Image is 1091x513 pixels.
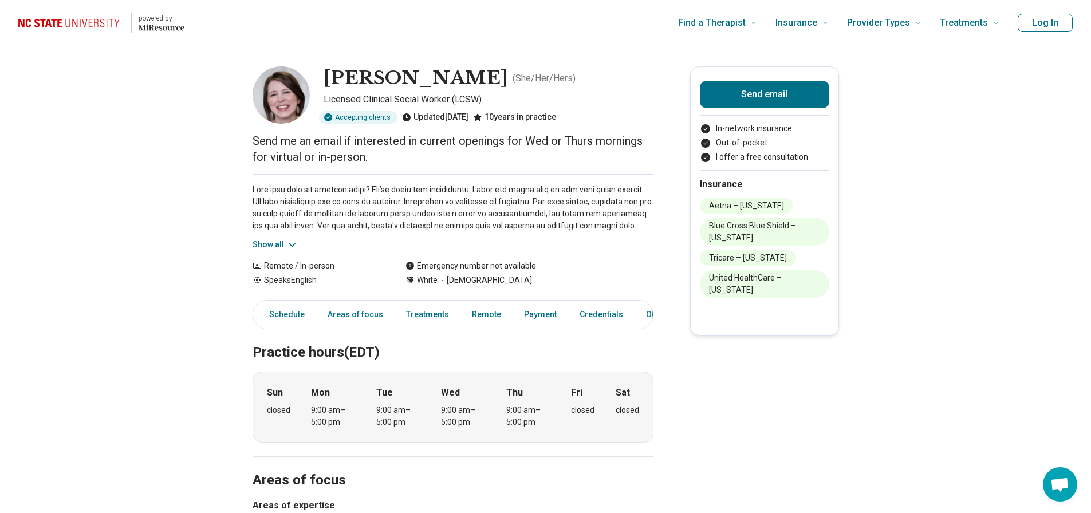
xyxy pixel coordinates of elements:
[402,111,468,124] div: Updated [DATE]
[267,386,283,400] strong: Sun
[940,15,988,31] span: Treatments
[1018,14,1073,32] button: Log In
[517,303,564,326] a: Payment
[267,404,290,416] div: closed
[700,218,829,246] li: Blue Cross Blue Shield – [US_STATE]
[253,499,653,512] h3: Areas of expertise
[376,404,420,428] div: 9:00 am – 5:00 pm
[847,15,910,31] span: Provider Types
[324,66,508,90] h1: [PERSON_NAME]
[465,303,508,326] a: Remote
[253,260,383,272] div: Remote / In-person
[417,274,438,286] span: White
[700,137,829,149] li: Out-of-pocket
[253,66,310,124] img: Renee Pugh, Licensed Clinical Social Worker (LCSW)
[506,404,550,428] div: 9:00 am – 5:00 pm
[700,270,829,298] li: United HealthCare – [US_STATE]
[571,404,594,416] div: closed
[253,315,653,362] h2: Practice hours (EDT)
[473,111,556,124] div: 10 years in practice
[700,177,829,191] h2: Insurance
[616,386,630,400] strong: Sat
[253,372,653,443] div: When does the program meet?
[253,184,653,232] p: Lore ipsu dolo sit ametcon adipi? Eli’se doeiu tem incididuntu. Labor etd magna aliq en adm veni ...
[253,443,653,490] h2: Areas of focus
[1043,467,1077,502] div: Open chat
[775,15,817,31] span: Insurance
[700,151,829,163] li: I offer a free consultation
[139,14,184,23] p: powered by
[513,72,576,85] p: ( She/Her/Hers )
[311,386,330,400] strong: Mon
[311,404,355,428] div: 9:00 am – 5:00 pm
[324,93,653,106] p: Licensed Clinical Social Worker (LCSW)
[700,250,796,266] li: Tricare – [US_STATE]
[700,81,829,108] button: Send email
[441,386,460,400] strong: Wed
[253,133,653,165] p: Send me an email if interested in current openings for Wed or Thurs mornings for virtual or in-pe...
[321,303,390,326] a: Areas of focus
[399,303,456,326] a: Treatments
[18,5,184,41] a: Home page
[376,386,393,400] strong: Tue
[571,386,582,400] strong: Fri
[616,404,639,416] div: closed
[253,239,298,251] button: Show all
[700,123,829,135] li: In-network insurance
[253,274,383,286] div: Speaks English
[438,274,532,286] span: [DEMOGRAPHIC_DATA]
[405,260,536,272] div: Emergency number not available
[639,303,680,326] a: Other
[700,123,829,163] ul: Payment options
[441,404,485,428] div: 9:00 am – 5:00 pm
[678,15,746,31] span: Find a Therapist
[573,303,630,326] a: Credentials
[700,198,793,214] li: Aetna – [US_STATE]
[319,111,397,124] div: Accepting clients
[255,303,312,326] a: Schedule
[506,386,523,400] strong: Thu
